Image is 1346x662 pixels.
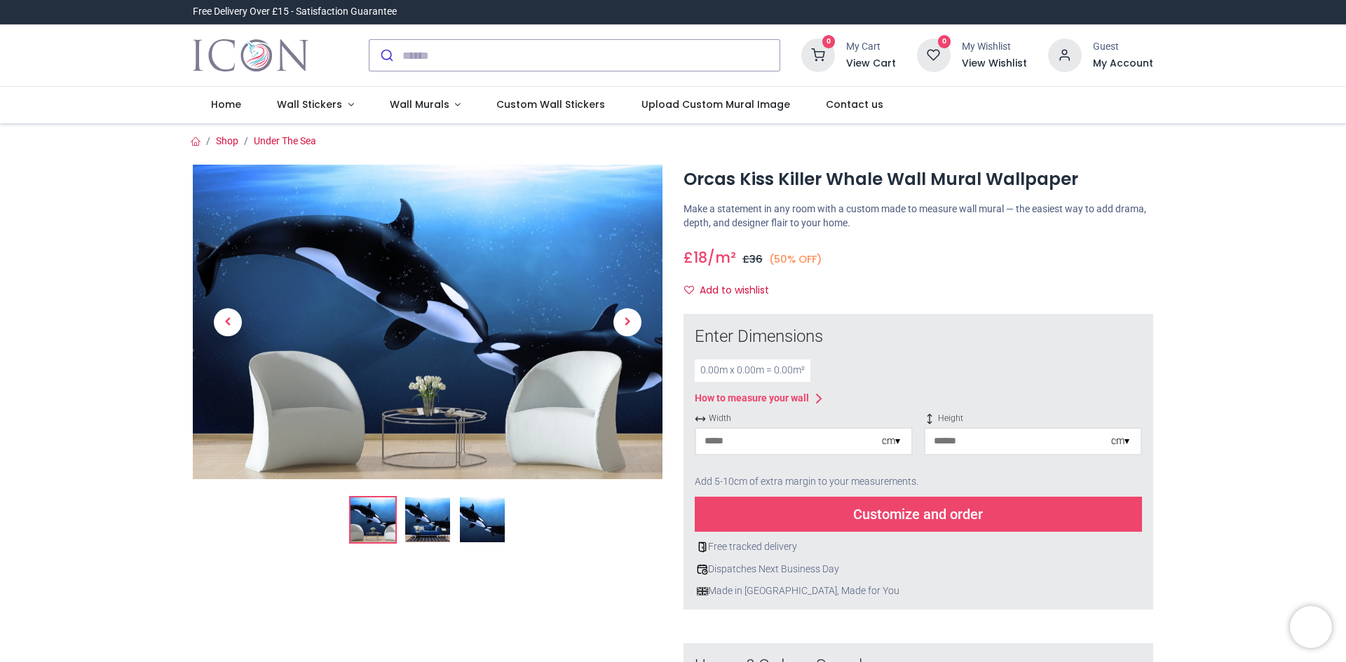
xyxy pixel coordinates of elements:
[259,87,372,123] a: Wall Stickers
[742,252,763,266] span: £
[695,467,1142,497] div: Add 5-10cm of extra margin to your measurements.
[695,413,913,425] span: Width
[405,497,450,542] img: WS-42274-02
[216,135,238,146] a: Shop
[695,392,809,406] div: How to measure your wall
[859,5,1153,19] iframe: Customer reviews powered by Trustpilot
[1093,40,1153,54] div: Guest
[1290,606,1332,648] iframe: Brevo live chat
[962,57,1027,71] a: View Wishlist
[684,202,1153,230] p: Make a statement in any room with a custom made to measure wall mural — the easiest way to add dr...
[924,413,1142,425] span: Height
[769,252,822,267] small: (50% OFF)
[684,285,694,295] i: Add to wishlist
[695,325,1142,349] div: Enter Dimensions
[369,40,402,71] button: Submit
[254,135,316,146] a: Under The Sea
[351,497,395,542] img: Orcas Kiss Killer Whale Wall Mural Wallpaper
[693,247,707,268] span: 18
[962,40,1027,54] div: My Wishlist
[193,5,397,19] div: Free Delivery Over £15 - Satisfaction Guarantee
[641,97,790,111] span: Upload Custom Mural Image
[496,97,605,111] span: Custom Wall Stickers
[684,279,781,303] button: Add to wishlistAdd to wishlist
[695,584,1142,598] div: Made in [GEOGRAPHIC_DATA], Made for You
[193,36,308,75] a: Logo of Icon Wall Stickers
[277,97,342,111] span: Wall Stickers
[695,563,1142,577] div: Dispatches Next Business Day
[707,247,736,268] span: /m²
[822,35,836,48] sup: 0
[390,97,449,111] span: Wall Murals
[1111,434,1129,448] div: cm ▾
[882,434,900,448] div: cm ▾
[193,165,662,479] img: Orcas Kiss Killer Whale Wall Mural Wallpaper
[193,36,308,75] img: Icon Wall Stickers
[613,308,641,336] span: Next
[460,497,505,542] img: WS-42274-03
[826,97,883,111] span: Contact us
[684,247,707,268] span: £
[749,252,763,266] span: 36
[684,167,1153,191] h1: Orcas Kiss Killer Whale Wall Mural Wallpaper
[592,212,662,432] a: Next
[846,57,896,71] a: View Cart
[697,586,708,597] img: uk
[1093,57,1153,71] a: My Account
[695,359,810,382] div: 0.00 m x 0.00 m = 0.00 m²
[801,49,835,60] a: 0
[695,540,1142,554] div: Free tracked delivery
[193,212,263,432] a: Previous
[938,35,951,48] sup: 0
[211,97,241,111] span: Home
[695,497,1142,532] div: Customize and order
[372,87,479,123] a: Wall Murals
[846,40,896,54] div: My Cart
[214,308,242,336] span: Previous
[917,49,951,60] a: 0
